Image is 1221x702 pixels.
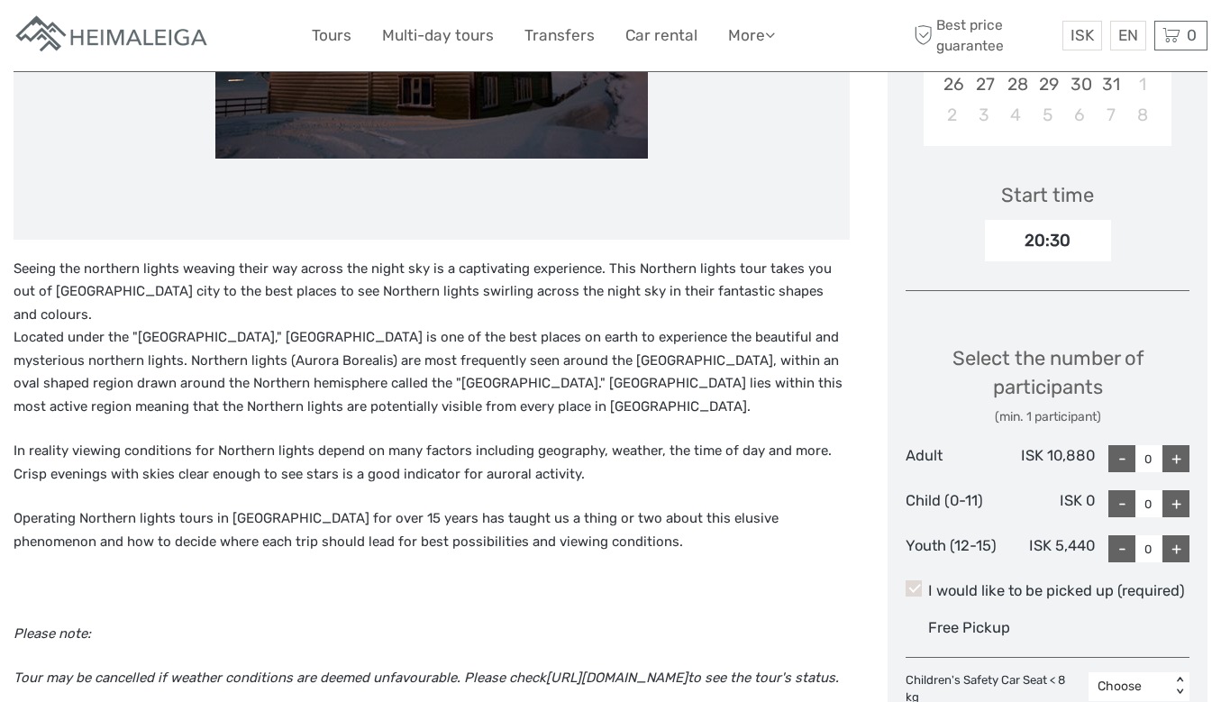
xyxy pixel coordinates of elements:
[936,69,968,99] div: Choose Sunday, October 26th, 2025
[14,625,91,642] em: Please note:
[14,14,212,58] img: Apartments in Reykjavik
[524,23,595,49] a: Transfers
[14,670,839,686] em: Tour may be cancelled if weather conditions are deemed unfavourable. Please check to see the tour...
[1162,445,1189,472] div: +
[1172,677,1188,696] div: < >
[1126,100,1158,130] div: Choose Saturday, November 8th, 2025
[728,23,775,49] a: More
[969,100,1000,130] div: Choose Monday, November 3rd, 2025
[1126,69,1158,99] div: Choose Saturday, November 1st, 2025
[1063,100,1095,130] div: Choose Thursday, November 6th, 2025
[906,580,1189,602] label: I would like to be picked up (required)
[1095,69,1126,99] div: Choose Friday, October 31st, 2025
[906,344,1189,426] div: Select the number of participants
[1001,181,1094,209] div: Start time
[14,440,850,486] p: In reality viewing conditions for Northern lights depend on many factors including geography, wea...
[1071,26,1094,44] span: ISK
[1000,535,1095,562] div: ISK 5,440
[14,507,850,645] p: Operating Northern lights tours in [GEOGRAPHIC_DATA] for over 15 years has taught us a thing or t...
[906,445,1000,472] div: Adult
[1184,26,1199,44] span: 0
[906,490,1000,517] div: Child (0-11)
[969,69,1000,99] div: Choose Monday, October 27th, 2025
[928,619,1010,636] span: Free Pickup
[1000,100,1032,130] div: Choose Tuesday, November 4th, 2025
[1063,69,1095,99] div: Choose Thursday, October 30th, 2025
[1032,69,1063,99] div: Choose Wednesday, October 29th, 2025
[1095,100,1126,130] div: Choose Friday, November 7th, 2025
[1108,535,1135,562] div: -
[906,535,1000,562] div: Youth (12-15)
[936,100,968,130] div: Choose Sunday, November 2nd, 2025
[207,28,229,50] button: Open LiveChat chat widget
[909,15,1058,55] span: Best price guarantee
[1098,678,1162,696] div: Choose
[382,23,494,49] a: Multi-day tours
[985,220,1111,261] div: 20:30
[1032,100,1063,130] div: Choose Wednesday, November 5th, 2025
[312,23,351,49] a: Tours
[546,670,688,686] a: [URL][DOMAIN_NAME]
[1108,490,1135,517] div: -
[1000,490,1095,517] div: ISK 0
[1108,445,1135,472] div: -
[1110,21,1146,50] div: EN
[625,23,697,49] a: Car rental
[1000,445,1095,472] div: ISK 10,880
[906,408,1189,426] div: (min. 1 participant)
[1162,535,1189,562] div: +
[1162,490,1189,517] div: +
[25,32,204,46] p: We're away right now. Please check back later!
[14,258,850,419] p: Seeing the northern lights weaving their way across the night sky is a captivating experience. Th...
[1000,69,1032,99] div: Choose Tuesday, October 28th, 2025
